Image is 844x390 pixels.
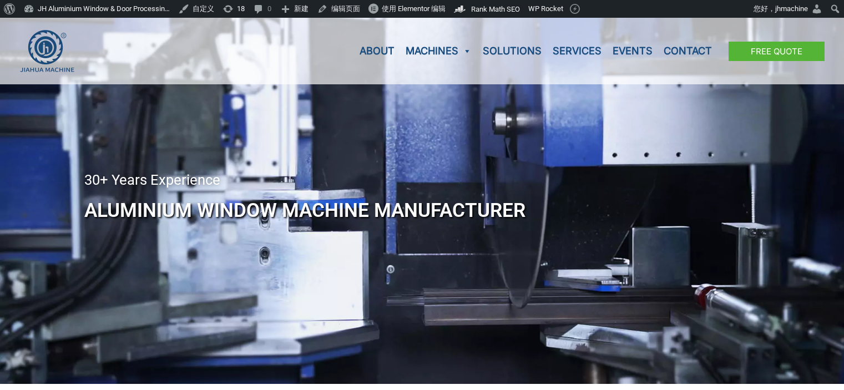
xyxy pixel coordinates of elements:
a: Services [547,18,607,84]
span: jhmachine [775,4,808,13]
a: Solutions [477,18,547,84]
a: Free Quote [729,42,825,61]
a: Events [607,18,658,84]
a: Contact [658,18,717,84]
img: JH Aluminium Window & Door Processing Machines [19,29,75,73]
div: 30+ Years Experience [84,173,760,188]
a: Machines [400,18,477,84]
h1: Aluminium Window Machine Manufacturer [84,193,760,229]
span: Rank Math SEO [471,5,520,13]
span: 使用 Elementor 编辑 [382,4,446,13]
a: About [354,18,400,84]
